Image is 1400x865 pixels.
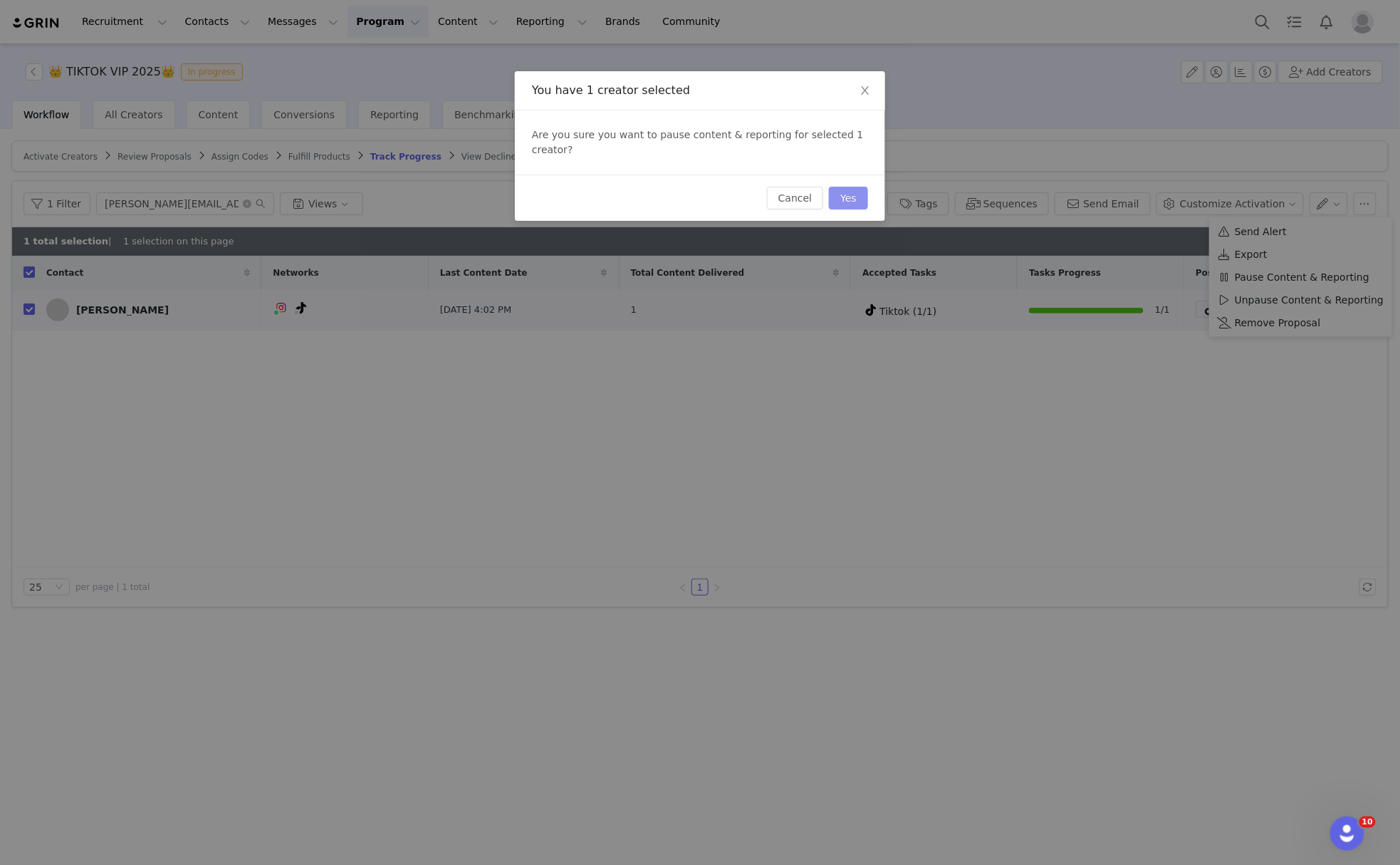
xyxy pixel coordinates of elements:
[515,110,885,175] div: Are you sure you want to pause content & reporting for selected 1 creator?
[532,83,868,98] div: You have 1 creator selected
[767,187,823,209] button: Cancel
[845,71,885,111] button: Close
[1359,817,1376,828] span: 10
[860,85,871,96] i: icon: close
[829,187,868,209] button: Yes
[1330,817,1364,851] iframe: Intercom live chat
